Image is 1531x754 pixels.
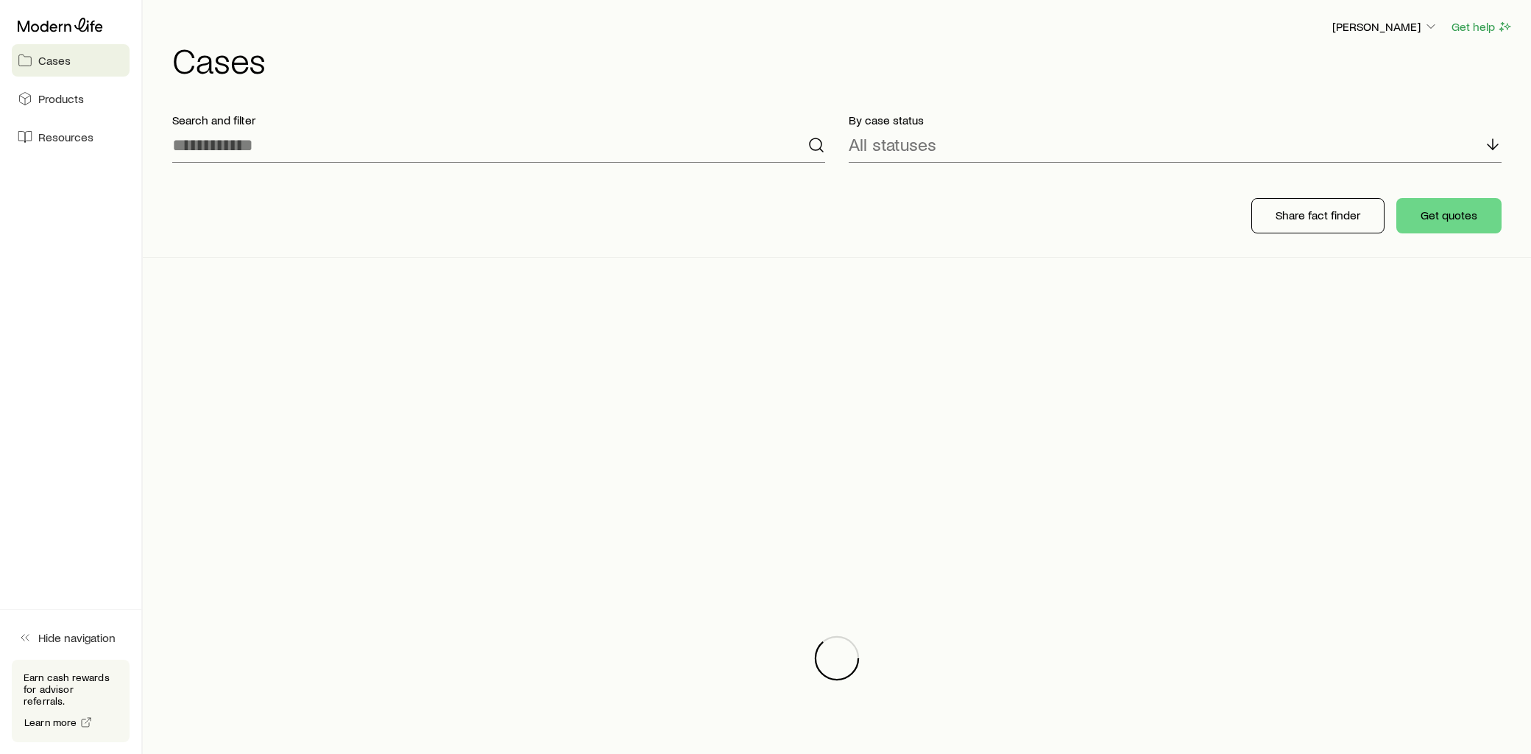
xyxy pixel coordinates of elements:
[24,672,118,707] p: Earn cash rewards for advisor referrals.
[1396,198,1502,233] button: Get quotes
[12,44,130,77] a: Cases
[172,42,1513,77] h1: Cases
[38,53,71,68] span: Cases
[38,91,84,106] span: Products
[172,113,825,127] p: Search and filter
[1332,19,1438,34] p: [PERSON_NAME]
[38,630,116,645] span: Hide navigation
[1451,18,1513,35] button: Get help
[24,717,77,727] span: Learn more
[38,130,93,144] span: Resources
[849,134,936,155] p: All statuses
[849,113,1502,127] p: By case status
[12,660,130,742] div: Earn cash rewards for advisor referrals.Learn more
[1251,198,1385,233] button: Share fact finder
[12,82,130,115] a: Products
[12,121,130,153] a: Resources
[1276,208,1360,222] p: Share fact finder
[1332,18,1439,36] button: [PERSON_NAME]
[12,621,130,654] button: Hide navigation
